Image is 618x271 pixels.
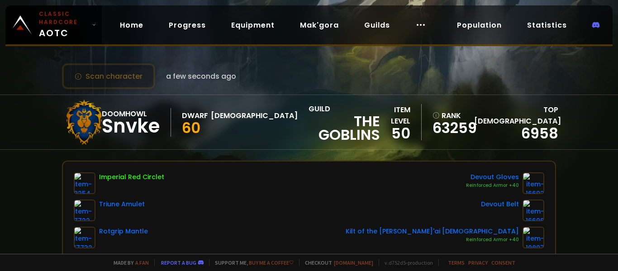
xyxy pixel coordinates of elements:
[249,259,294,266] a: Buy me a coffee
[380,127,410,140] div: 50
[474,116,561,126] span: [DEMOGRAPHIC_DATA]
[209,259,294,266] span: Support me,
[99,200,145,209] div: Triune Amulet
[334,259,373,266] a: [DOMAIN_NAME]
[108,259,149,266] span: Made by
[433,110,469,121] div: rank
[474,104,558,127] div: Top
[102,119,160,133] div: Snvke
[62,63,155,89] button: Scan character
[99,172,164,182] div: Imperial Red Circlet
[448,259,465,266] a: Terms
[309,103,380,142] div: guild
[39,10,88,26] small: Classic Hardcore
[346,236,519,243] div: Reinforced Armor +40
[74,200,95,221] img: item-7722
[39,10,88,40] span: AOTC
[102,108,160,119] div: Doomhowl
[466,172,519,182] div: Devout Gloves
[523,227,544,248] img: item-10807
[523,200,544,221] img: item-16696
[521,123,558,143] a: 6958
[433,121,469,135] a: 63259
[211,110,298,121] div: [DEMOGRAPHIC_DATA]
[224,16,282,34] a: Equipment
[162,16,213,34] a: Progress
[182,118,200,138] span: 60
[5,5,102,44] a: Classic HardcoreAOTC
[523,172,544,194] img: item-16692
[379,259,433,266] span: v. d752d5 - production
[161,259,196,266] a: Report a bug
[346,227,519,236] div: Kilt of the [PERSON_NAME]'ai [DEMOGRAPHIC_DATA]
[166,71,236,82] span: a few seconds ago
[309,114,380,142] span: The Goblins
[293,16,346,34] a: Mak'gora
[380,104,410,127] div: item level
[99,227,148,236] div: Rotgrip Mantle
[481,200,519,209] div: Devout Belt
[466,182,519,189] div: Reinforced Armor +40
[520,16,574,34] a: Statistics
[74,172,95,194] img: item-8254
[74,227,95,248] img: item-17732
[113,16,151,34] a: Home
[450,16,509,34] a: Population
[468,259,488,266] a: Privacy
[357,16,397,34] a: Guilds
[135,259,149,266] a: a fan
[491,259,515,266] a: Consent
[182,110,208,121] div: Dwarf
[299,259,373,266] span: Checkout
